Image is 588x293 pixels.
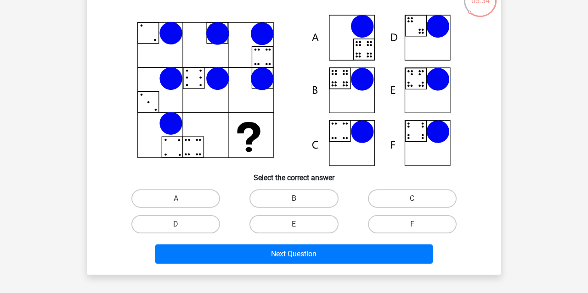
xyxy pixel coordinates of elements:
[102,166,486,182] h6: Select the correct answer
[368,215,457,233] label: F
[249,215,338,233] label: E
[155,244,433,264] button: Next Question
[131,215,220,233] label: D
[368,189,457,208] label: C
[249,189,338,208] label: B
[131,189,220,208] label: A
